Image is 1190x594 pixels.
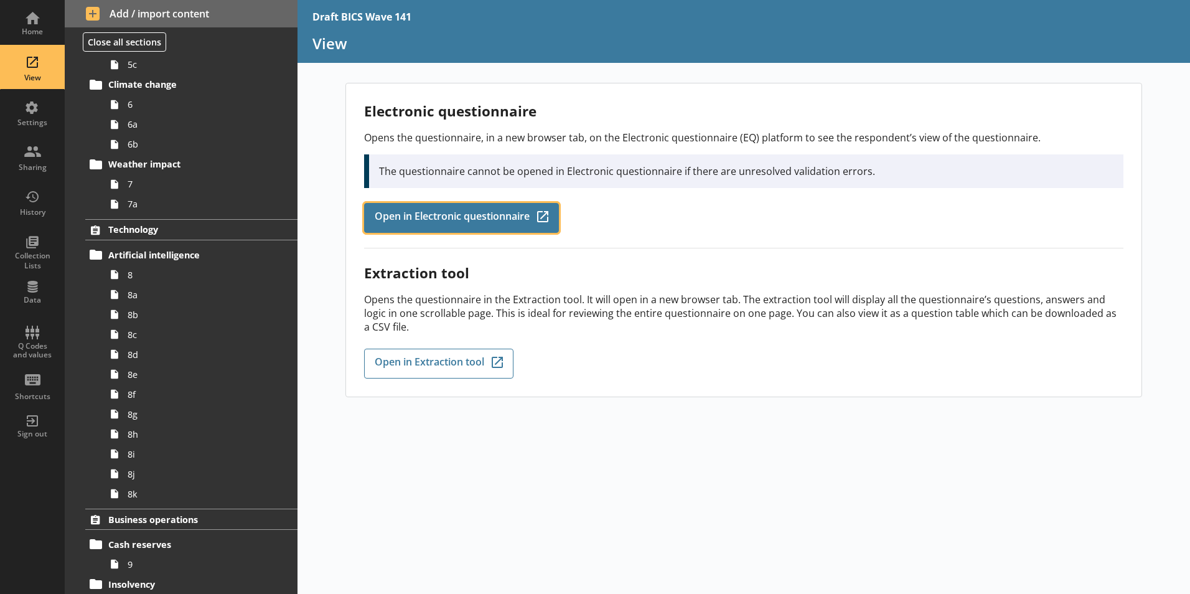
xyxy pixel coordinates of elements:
li: Cash reserves9 [91,534,297,574]
div: Draft BICS Wave 141 [312,10,411,24]
li: Artificial intelligence88a8b8c8d8e8f8g8h8i8j8k [91,245,297,504]
a: 8f [105,384,297,404]
p: Opens the questionnaire in the Extraction tool. It will open in a new browser tab. The extraction... [364,293,1123,334]
span: Business operations [108,514,261,526]
span: 8d [128,349,266,361]
h1: View [312,34,1175,53]
span: 6a [128,118,266,130]
span: Technology [108,224,261,235]
span: 8a [128,289,266,301]
h2: Electronic questionnaire [364,101,1123,121]
span: Open in Electronic questionnaire [375,211,530,225]
span: 8j [128,468,266,480]
div: View [11,73,54,83]
span: 5c [128,59,266,70]
div: Shortcuts [11,392,54,402]
a: Technology [85,219,297,240]
a: 8g [105,404,297,424]
a: 6a [105,115,297,134]
span: 8i [128,448,266,460]
div: Home [11,27,54,37]
li: Climate change66a6b [91,75,297,154]
span: Climate change [108,78,261,90]
span: Open in Extraction tool [375,357,484,370]
span: 8e [128,369,266,380]
a: 7 [105,174,297,194]
span: 6 [128,98,266,110]
a: 8j [105,464,297,484]
p: Opens the questionnaire, in a new browser tab, on the Electronic questionnaire (EQ) platform to s... [364,131,1123,144]
span: 8k [128,488,266,500]
a: 8 [105,265,297,285]
li: Weather impact77a [91,154,297,214]
div: Sign out [11,429,54,439]
a: 9 [105,554,297,574]
a: 5c [105,55,297,75]
a: 6b [105,134,297,154]
a: Insolvency [85,574,297,594]
span: 7a [128,198,266,210]
span: Insolvency [108,578,261,590]
button: Close all sections [83,32,166,52]
span: 8b [128,309,266,321]
span: 8 [128,269,266,281]
a: 8k [105,484,297,504]
a: 8i [105,444,297,464]
h2: Extraction tool [364,263,1123,283]
div: Settings [11,118,54,128]
a: Business operations [85,509,297,530]
li: TechnologyArtificial intelligence88a8b8c8d8e8f8g8h8i8j8k [65,219,297,504]
a: 8a [105,285,297,304]
div: Sharing [11,163,54,172]
span: 8h [128,428,266,440]
a: 8c [105,324,297,344]
a: Cash reserves [85,534,297,554]
a: Open in Extraction tool [364,349,513,379]
span: 8g [128,408,266,420]
span: 9 [128,559,266,570]
div: History [11,207,54,217]
a: 8b [105,304,297,324]
a: Open in Electronic questionnaire [364,203,559,233]
a: Climate change [85,75,297,95]
span: Add / import content [86,7,277,21]
span: 8f [128,389,266,400]
span: Weather impact [108,158,261,170]
a: 8d [105,344,297,364]
div: Collection Lists [11,251,54,270]
span: 7 [128,178,266,190]
a: 7a [105,194,297,214]
span: Artificial intelligence [108,249,261,261]
a: Weather impact [85,154,297,174]
a: Artificial intelligence [85,245,297,265]
div: Data [11,295,54,305]
a: 6 [105,95,297,115]
div: Q Codes and values [11,342,54,360]
p: The questionnaire cannot be opened in Electronic questionnaire if there are unresolved validation... [379,164,1113,178]
span: 6b [128,138,266,150]
a: 8e [105,364,297,384]
a: 8h [105,424,297,444]
span: Cash reserves [108,539,261,550]
span: 8c [128,329,266,341]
